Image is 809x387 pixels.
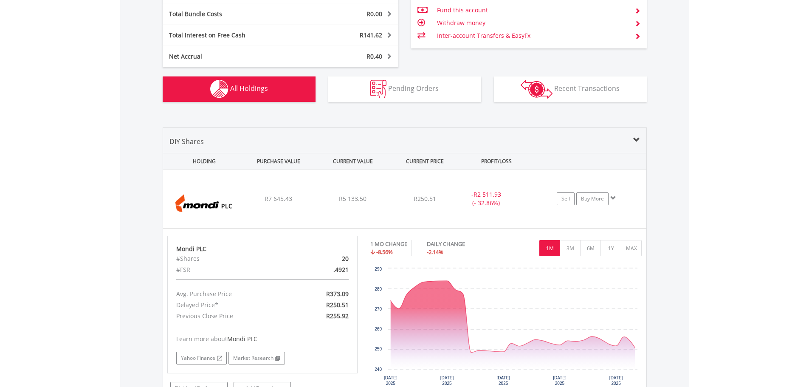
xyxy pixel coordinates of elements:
[437,29,628,42] td: Inter-account Transfers & EasyFx
[176,335,349,343] div: Learn more about
[293,264,355,275] div: .4921
[176,245,349,253] div: Mondi PLC
[170,299,293,311] div: Delayed Price*
[366,52,382,60] span: R0.40
[242,153,315,169] div: PURCHASE VALUE
[557,192,575,205] a: Sell
[360,31,382,39] span: R141.62
[167,180,240,226] img: EQU.ZA.MNP.png
[163,31,300,40] div: Total Interest on Free Cash
[375,367,382,372] text: 240
[328,76,481,102] button: Pending Orders
[370,240,407,248] div: 1 MO CHANGE
[414,195,436,203] span: R250.51
[227,335,257,343] span: Mondi PLC
[375,307,382,311] text: 270
[576,192,609,205] a: Buy More
[437,17,628,29] td: Withdraw money
[454,190,519,207] div: - (- 32.86%)
[326,312,349,320] span: R255.92
[460,153,533,169] div: PROFIT/LOSS
[170,253,293,264] div: #Shares
[494,76,647,102] button: Recent Transactions
[609,376,623,386] text: [DATE] 2025
[169,137,204,146] span: DIY Shares
[163,52,300,61] div: Net Accrual
[621,240,642,256] button: MAX
[163,76,316,102] button: All Holdings
[560,240,581,256] button: 3M
[163,10,300,18] div: Total Bundle Costs
[553,376,567,386] text: [DATE] 2025
[376,248,393,256] span: -8.56%
[375,347,382,351] text: 250
[370,80,386,98] img: pending_instructions-wht.png
[176,352,227,364] a: Yahoo Finance
[521,80,552,99] img: transactions-zar-wht.png
[366,10,382,18] span: R0.00
[384,376,397,386] text: [DATE] 2025
[391,153,458,169] div: CURRENT PRICE
[474,190,501,198] span: R2 511.93
[170,311,293,322] div: Previous Close Price
[170,264,293,275] div: #FSR
[440,376,454,386] text: [DATE] 2025
[539,240,560,256] button: 1M
[339,195,366,203] span: R5 133.50
[600,240,621,256] button: 1Y
[228,352,285,364] a: Market Research
[437,4,628,17] td: Fund this account
[554,84,620,93] span: Recent Transactions
[230,84,268,93] span: All Holdings
[326,290,349,298] span: R373.09
[163,153,241,169] div: HOLDING
[375,287,382,291] text: 280
[427,240,495,248] div: DAILY CHANGE
[496,376,510,386] text: [DATE] 2025
[388,84,439,93] span: Pending Orders
[427,248,443,256] span: -2.14%
[293,253,355,264] div: 20
[317,153,389,169] div: CURRENT VALUE
[265,195,292,203] span: R7 645.43
[210,80,228,98] img: holdings-wht.png
[375,267,382,271] text: 290
[375,327,382,331] text: 260
[580,240,601,256] button: 6M
[170,288,293,299] div: Avg. Purchase Price
[326,301,349,309] span: R250.51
